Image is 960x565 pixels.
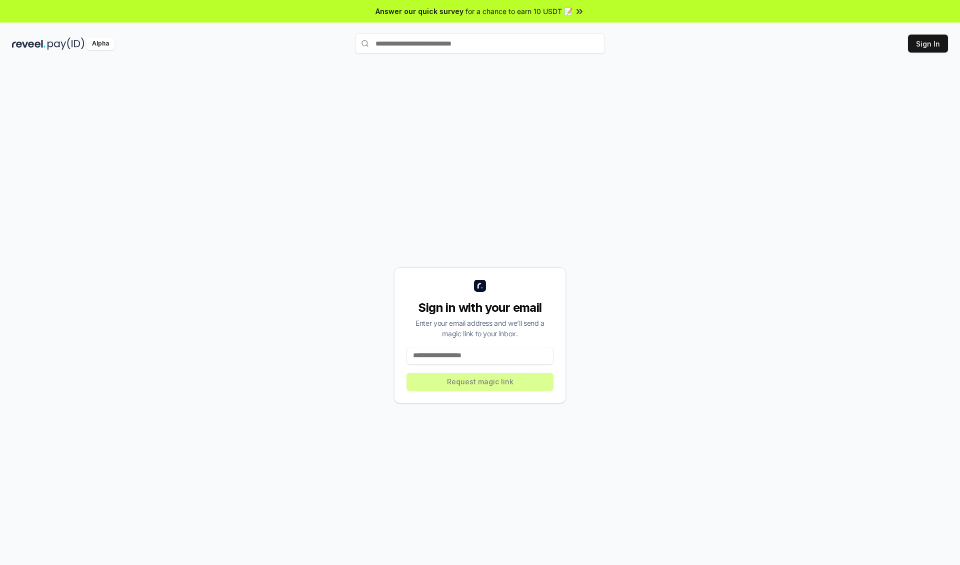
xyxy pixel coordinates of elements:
img: logo_small [474,280,486,292]
img: reveel_dark [12,38,45,50]
span: Answer our quick survey [375,6,463,17]
span: for a chance to earn 10 USDT 📝 [465,6,572,17]
div: Enter your email address and we’ll send a magic link to your inbox. [406,318,553,339]
img: pay_id [47,38,84,50]
div: Sign in with your email [406,300,553,316]
div: Alpha [86,38,114,50]
button: Sign In [908,35,948,53]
